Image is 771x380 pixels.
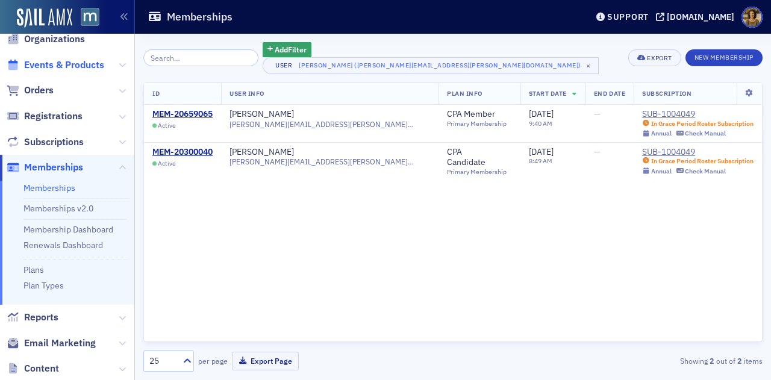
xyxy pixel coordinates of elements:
[24,337,96,350] span: Email Marketing
[158,122,176,129] span: Active
[735,355,744,366] strong: 2
[72,8,99,28] a: View Homepage
[152,89,160,98] span: ID
[447,147,511,168] a: CPA Candidate
[642,89,691,98] span: Subscription
[529,146,554,157] span: [DATE]
[23,280,64,291] a: Plan Types
[229,120,430,129] span: [PERSON_NAME][EMAIL_ADDRESS][PERSON_NAME][DOMAIN_NAME]
[529,119,552,128] time: 9:40 AM
[583,60,594,71] span: ×
[229,157,430,166] span: [PERSON_NAME][EMAIL_ADDRESS][PERSON_NAME][DOMAIN_NAME]
[447,120,507,128] div: Primary Membership
[24,311,58,324] span: Reports
[594,146,601,157] span: —
[564,355,763,366] div: Showing out of items
[17,8,72,28] img: SailAMX
[23,224,113,235] a: Membership Dashboard
[656,13,738,21] button: [DOMAIN_NAME]
[667,11,734,22] div: [DOMAIN_NAME]
[651,120,754,128] div: In Grace Period Roster Subscription
[447,89,482,98] span: Plan Info
[24,135,84,149] span: Subscriptions
[229,109,294,120] a: [PERSON_NAME]
[24,161,83,174] span: Memberships
[24,362,59,375] span: Content
[7,311,58,324] a: Reports
[299,61,581,69] div: [PERSON_NAME] ([PERSON_NAME][EMAIL_ADDRESS][PERSON_NAME][DOMAIN_NAME])
[229,89,264,98] span: User Info
[529,157,552,165] time: 8:49 AM
[24,84,54,97] span: Orders
[152,109,213,120] a: MEM-20659065
[232,352,299,370] button: Export Page
[607,11,649,22] div: Support
[229,147,294,158] a: [PERSON_NAME]
[7,362,59,375] a: Content
[23,240,103,251] a: Renewals Dashboard
[272,61,297,69] div: User
[152,147,213,158] a: MEM-20300040
[23,264,44,275] a: Plans
[628,49,681,66] button: Export
[24,58,104,72] span: Events & Products
[23,182,75,193] a: Memberships
[7,58,104,72] a: Events & Products
[24,33,85,46] span: Organizations
[263,42,312,57] button: AddFilter
[143,49,258,66] input: Search…
[594,89,625,98] span: End Date
[529,89,567,98] span: Start Date
[741,7,763,28] span: Profile
[275,44,307,55] span: Add Filter
[7,33,85,46] a: Organizations
[263,57,599,74] button: User[PERSON_NAME] ([PERSON_NAME][EMAIL_ADDRESS][PERSON_NAME][DOMAIN_NAME])×
[647,55,672,61] div: Export
[685,167,726,175] div: Check Manual
[651,167,672,175] div: Annual
[685,51,763,62] a: New Membership
[23,203,93,214] a: Memberships v2.0
[708,355,716,366] strong: 2
[7,110,83,123] a: Registrations
[7,337,96,350] a: Email Marketing
[167,10,233,24] h1: Memberships
[651,129,672,137] div: Annual
[642,147,754,158] a: SUB-1004049
[7,161,83,174] a: Memberships
[685,129,726,137] div: Check Manual
[594,108,601,119] span: —
[7,135,84,149] a: Subscriptions
[447,109,506,120] a: CPA Member
[7,84,54,97] a: Orders
[149,355,176,367] div: 25
[651,157,754,165] div: In Grace Period Roster Subscription
[642,109,754,120] a: SUB-1004049
[685,49,763,66] button: New Membership
[158,160,176,167] span: Active
[198,355,228,366] label: per page
[24,110,83,123] span: Registrations
[81,8,99,26] img: SailAMX
[447,168,511,176] div: Primary Membership
[529,108,554,119] span: [DATE]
